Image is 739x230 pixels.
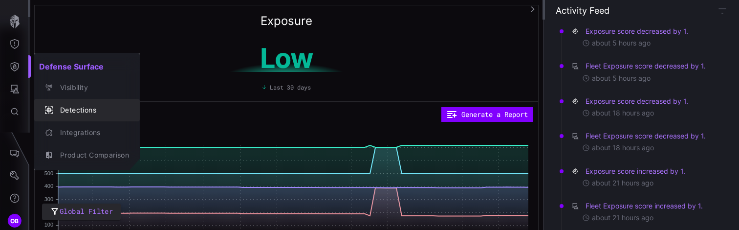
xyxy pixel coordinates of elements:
div: Visibility [55,82,129,94]
button: Detections [34,99,140,121]
button: Product Comparison [34,144,140,166]
div: Detections [55,104,129,116]
div: Product Comparison [55,149,129,161]
div: Integrations [55,127,129,139]
button: Integrations [34,121,140,144]
button: Visibility [34,76,140,99]
h2: Defense Surface [34,57,140,76]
